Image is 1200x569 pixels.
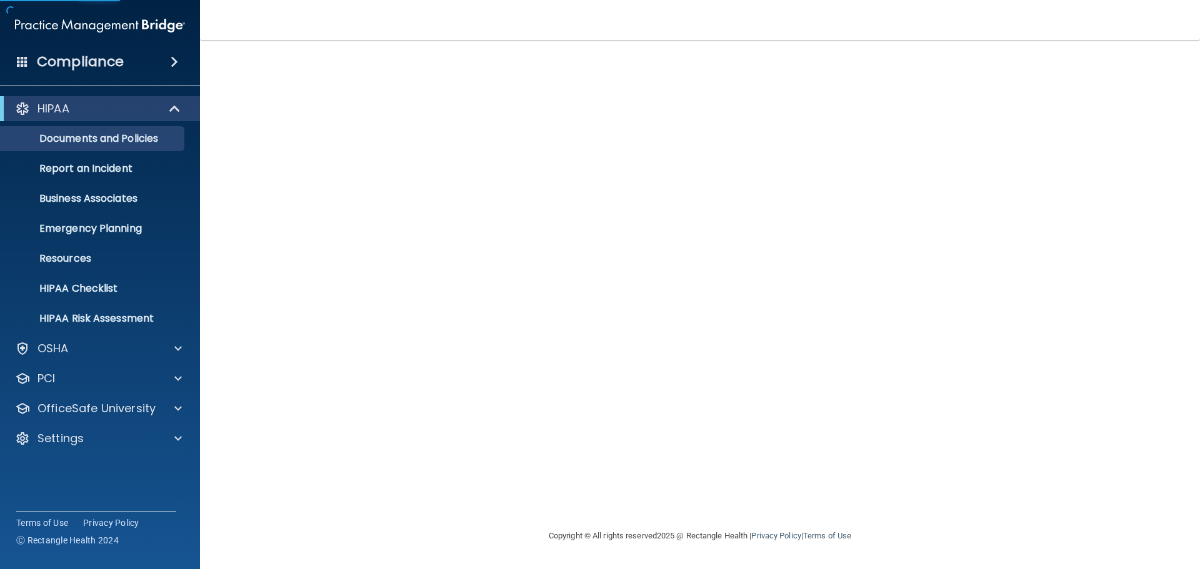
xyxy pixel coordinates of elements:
a: Privacy Policy [751,531,801,540]
p: HIPAA Risk Assessment [8,312,179,325]
p: Emergency Planning [8,222,179,235]
p: Business Associates [8,192,179,205]
p: OSHA [37,341,69,356]
p: Settings [37,431,84,446]
div: Copyright © All rights reserved 2025 @ Rectangle Health | | [472,516,928,556]
p: OfficeSafe University [37,401,156,416]
p: HIPAA [37,101,69,116]
p: Resources [8,252,179,265]
span: Ⓒ Rectangle Health 2024 [16,534,119,547]
a: OfficeSafe University [15,401,182,416]
img: PMB logo [15,13,185,38]
h4: Compliance [37,53,124,71]
a: Terms of Use [16,517,68,529]
p: HIPAA Checklist [8,282,179,295]
a: PCI [15,371,182,386]
a: Settings [15,431,182,446]
p: Report an Incident [8,162,179,175]
p: PCI [37,371,55,386]
a: Privacy Policy [83,517,139,529]
p: Documents and Policies [8,132,179,145]
a: HIPAA [15,101,181,116]
a: Terms of Use [803,531,851,540]
a: OSHA [15,341,182,356]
